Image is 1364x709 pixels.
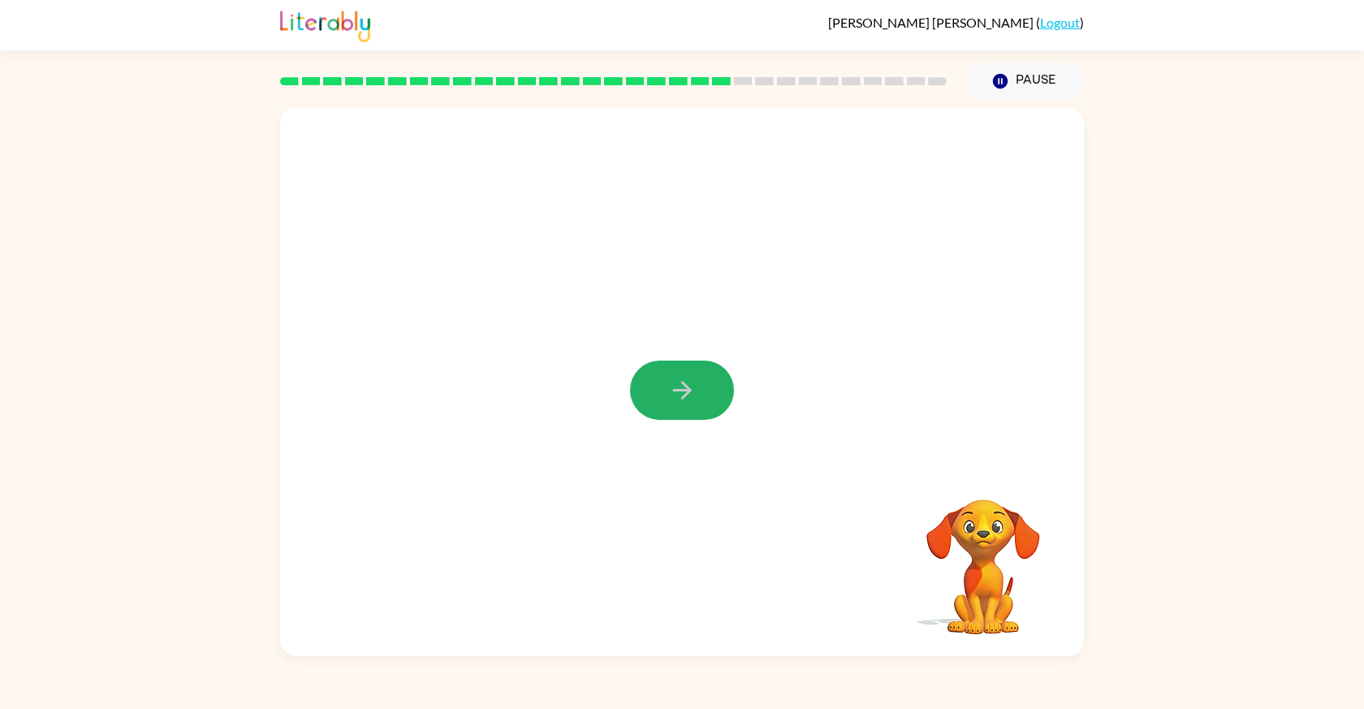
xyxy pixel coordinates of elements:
[902,474,1064,637] video: Your browser must support playing .mp4 files to use Literably. Please try using another browser.
[1040,15,1080,30] a: Logout
[828,15,1084,30] div: ( )
[280,6,370,42] img: Literably
[828,15,1036,30] span: [PERSON_NAME] [PERSON_NAME]
[966,63,1084,100] button: Pause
